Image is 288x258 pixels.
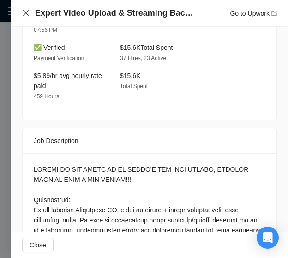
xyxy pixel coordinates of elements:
h4: Expert Video Upload & Streaming Backend Developer Needed [35,7,197,19]
button: Close [22,238,54,252]
span: 459 Hours [34,93,59,100]
span: export [271,11,277,16]
button: Close [22,9,30,17]
span: Close [30,240,46,250]
div: Job Description [34,128,265,153]
span: $15.6K Total Spent [120,44,173,51]
span: ✅ Verified [34,44,65,51]
span: [GEOGRAPHIC_DATA] 07:56 PM [34,16,91,33]
span: Payment Verification [34,55,84,61]
span: Total Spent [120,83,148,90]
span: 37 Hires, 23 Active [120,55,166,61]
span: $5.89/hr avg hourly rate paid [34,72,102,90]
a: Go to Upworkexport [230,10,277,17]
span: close [22,9,30,17]
span: $15.6K [120,72,140,79]
div: Open Intercom Messenger [257,227,279,249]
